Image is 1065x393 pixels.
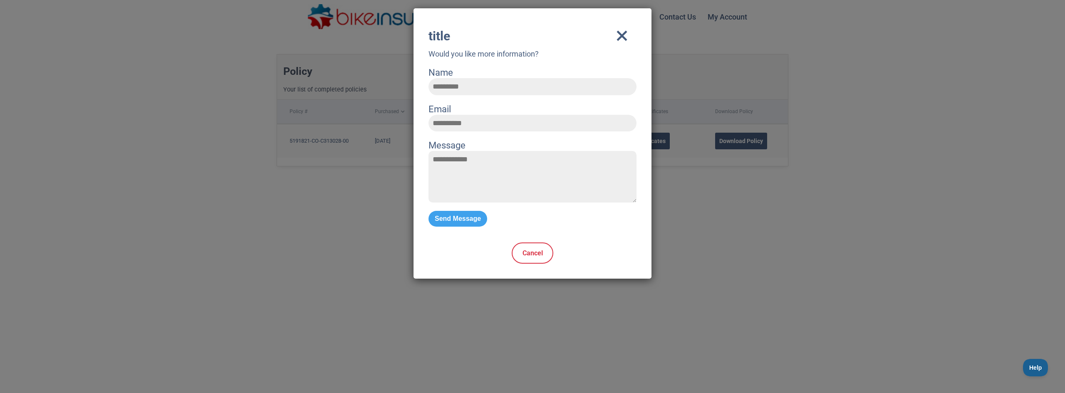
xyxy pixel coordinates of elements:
[428,211,487,227] button: Send Message
[607,23,637,48] i: close
[428,140,637,151] label: Message
[428,104,637,115] label: Email
[512,242,553,264] a: Cancel
[1023,359,1048,376] iframe: Toggle Customer Support
[428,48,637,59] p: Would you like more information?
[428,67,637,78] label: Name
[428,30,450,42] div: title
